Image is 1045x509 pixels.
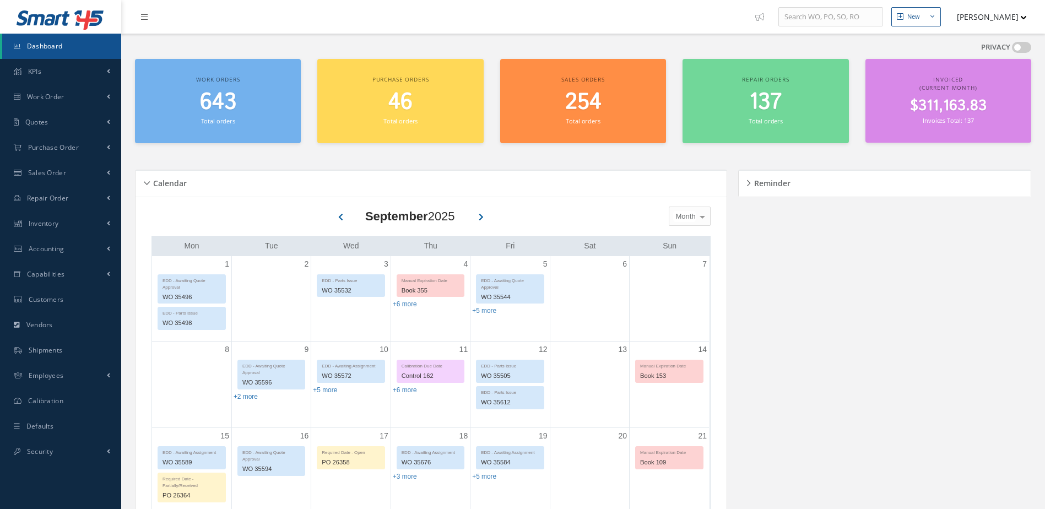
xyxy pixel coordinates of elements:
div: Book 153 [636,370,703,382]
span: Quotes [25,117,48,127]
a: September 10, 2025 [377,342,391,358]
a: September 4, 2025 [461,256,470,272]
a: September 17, 2025 [377,428,391,444]
a: Invoiced (Current Month) $311,163.83 Invoices Total: 137 [865,59,1031,143]
div: EDD - Parts Issue [158,307,225,317]
button: [PERSON_NAME] [946,6,1027,28]
a: Purchase orders 46 Total orders [317,59,483,143]
a: September 15, 2025 [218,428,231,444]
a: September 2, 2025 [302,256,311,272]
a: September 20, 2025 [616,428,629,444]
div: EDD - Awaiting Quote Approval [158,275,225,291]
div: Required Date - Partially/Received [158,473,225,489]
a: Tuesday [263,239,280,253]
a: Dashboard [2,34,121,59]
div: WO 35584 [477,456,543,469]
a: September 9, 2025 [302,342,311,358]
h5: Calendar [150,175,187,188]
span: Vendors [26,320,53,329]
span: Defaults [26,421,53,431]
div: Manual Expiration Date [397,275,464,284]
span: Calibration [28,396,63,405]
td: September 9, 2025 [231,341,311,428]
a: Show 6 more events [393,300,417,308]
a: Show 3 more events [393,473,417,480]
a: Monday [182,239,201,253]
span: Month [673,211,696,222]
span: Purchase Order [28,143,79,152]
span: 254 [565,86,602,118]
div: Calibration Due Date [397,360,464,370]
a: Show 5 more events [472,307,496,315]
a: Show 2 more events [234,393,258,400]
a: Show 5 more events [472,473,496,480]
h5: Reminder [751,175,790,188]
td: September 8, 2025 [152,341,231,428]
a: September 12, 2025 [537,342,550,358]
a: Repair orders 137 Total orders [683,59,848,143]
td: September 1, 2025 [152,256,231,342]
a: September 21, 2025 [696,428,709,444]
span: (Current Month) [919,84,977,91]
div: EDD - Awaiting Quote Approval [477,275,543,291]
span: Employees [29,371,64,380]
td: September 4, 2025 [391,256,470,342]
a: Friday [503,239,517,253]
input: Search WO, PO, SO, RO [778,7,882,27]
div: WO 35544 [477,291,543,304]
span: 46 [388,86,413,118]
span: 643 [200,86,236,118]
div: WO 35594 [238,463,305,475]
a: September 3, 2025 [382,256,391,272]
a: Show 6 more events [393,386,417,394]
div: WO 35498 [158,317,225,329]
label: PRIVACY [981,42,1010,53]
td: September 14, 2025 [630,341,709,428]
small: Total orders [383,117,418,125]
a: September 11, 2025 [457,342,470,358]
span: Sales orders [561,75,604,83]
div: Book 355 [397,284,464,297]
div: New [907,12,920,21]
td: September 6, 2025 [550,256,629,342]
div: Manual Expiration Date [636,360,703,370]
span: $311,163.83 [910,95,987,117]
div: EDD - Parts Issue [477,360,543,370]
div: EDD - Parts Issue [477,387,543,396]
div: EDD - Awaiting Assignment [477,447,543,456]
div: PO 26364 [158,489,225,502]
a: September 19, 2025 [537,428,550,444]
a: September 13, 2025 [616,342,629,358]
a: Wednesday [341,239,361,253]
span: Purchase orders [372,75,429,83]
span: Repair orders [742,75,789,83]
div: WO 35676 [397,456,464,469]
span: Repair Order [27,193,69,203]
a: September 8, 2025 [223,342,231,358]
td: September 7, 2025 [630,256,709,342]
a: Work orders 643 Total orders [135,59,301,143]
small: Total orders [566,117,600,125]
a: September 7, 2025 [700,256,709,272]
div: WO 35505 [477,370,543,382]
small: Invoices Total: 137 [923,116,973,124]
td: September 3, 2025 [311,256,391,342]
a: September 1, 2025 [223,256,231,272]
div: Manual Expiration Date [636,447,703,456]
div: WO 35596 [238,376,305,389]
span: Shipments [29,345,63,355]
td: September 2, 2025 [231,256,311,342]
span: Invoiced [933,75,963,83]
small: Total orders [749,117,783,125]
td: September 5, 2025 [470,256,550,342]
div: EDD - Awaiting Assignment [158,447,225,456]
a: Thursday [422,239,440,253]
span: Capabilities [27,269,65,279]
div: EDD - Awaiting Quote Approval [238,360,305,376]
div: WO 35496 [158,291,225,304]
a: Show 5 more events [313,386,337,394]
div: WO 35532 [317,284,384,297]
a: Saturday [582,239,598,253]
div: EDD - Parts Issue [317,275,384,284]
b: September [365,209,428,223]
